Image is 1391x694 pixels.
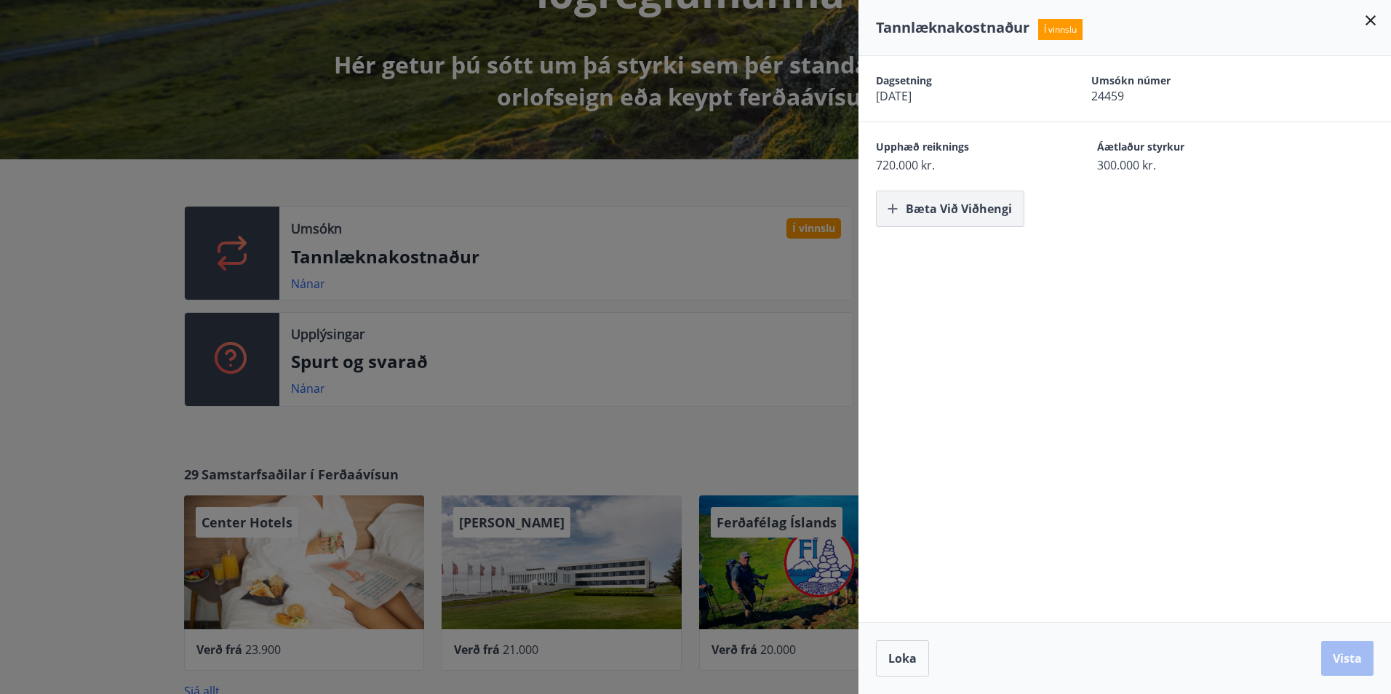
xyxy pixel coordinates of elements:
button: Loka [876,640,929,677]
span: Í vinnslu [1038,19,1083,40]
span: 720.000 kr. [876,157,1046,173]
span: [DATE] [876,88,1040,104]
span: Upphæð reiknings [876,140,1046,157]
span: 300.000 kr. [1097,157,1267,173]
button: Bæta við viðhengi [876,191,1024,227]
span: Tannlæknakostnaður [876,17,1029,37]
span: Umsókn númer [1091,73,1256,88]
span: Áætlaður styrkur [1097,140,1267,157]
span: Loka [888,650,917,666]
span: 24459 [1091,88,1256,104]
span: Dagsetning [876,73,1040,88]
